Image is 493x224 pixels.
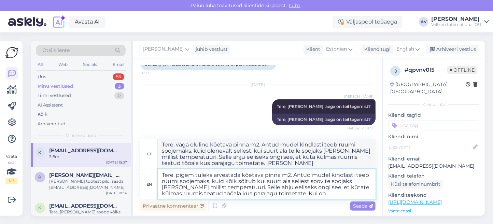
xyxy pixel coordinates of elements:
[304,46,320,53] div: Klient
[49,172,120,178] span: petrovski.igor@mail.ru
[57,60,69,69] div: Web
[106,191,127,196] div: [DATE] 18:34
[49,178,127,191] div: [PERSON_NAME] tootest pildi saada [EMAIL_ADDRESS][DOMAIN_NAME]
[5,46,18,59] img: Askly Logo
[388,192,479,199] p: Klienditeekond
[38,102,63,109] div: AI Assistent
[388,172,479,180] p: Kliendi telefon
[38,121,66,127] div: Arhiveeritud
[114,92,124,99] div: 0
[326,45,347,53] span: Estonian
[396,45,414,53] span: English
[419,17,428,27] div: AV
[39,150,42,155] span: k
[52,15,66,29] img: explore-ai
[388,199,442,205] a: [URL][DOMAIN_NAME]
[388,180,443,189] div: Küsi telefoninumbrit
[142,70,168,75] span: 0:37
[333,16,403,28] div: Väljaspool tööaega
[36,60,44,69] div: All
[344,94,374,99] span: [PERSON_NAME]
[388,120,479,130] input: Lisa tag
[111,60,126,69] div: Email
[140,201,207,211] div: Privaatne kommentaar
[394,68,397,73] span: q
[82,60,98,69] div: Socials
[49,148,120,154] span: kirjaline@gmail.com
[426,45,479,54] div: Arhiveeri vestlus
[277,104,371,109] span: Tere, [PERSON_NAME] laega on teil tegemist?
[447,66,477,74] span: Offline
[140,82,376,88] div: [DATE]
[69,16,105,28] a: Avasta AI
[106,160,127,165] div: [DATE] 18:37
[347,126,374,131] span: Nähtud ✓ 18:33
[158,169,376,199] textarea: Tere, pigem tuleks arvestada köetava pinna m2. Antud mudel kindlasti teeb ruumi soojemaks, kuid k...
[389,143,471,151] input: Lisa nimi
[193,46,228,53] div: juhib vestlust
[115,83,124,90] div: 3
[38,92,71,99] div: Tiimi vestlused
[49,209,127,221] div: Tere, [PERSON_NAME] toode võiks kenasti sobida, kuid tuleb arvestada ruumi suuruse ja asukoha val...
[388,112,479,119] p: Kliendi tag'id
[388,155,479,163] p: Kliendi email
[287,2,302,9] span: Luba
[431,16,489,27] a: [PERSON_NAME]Veltron International OÜ
[147,179,152,190] div: en
[405,66,447,74] div: # qpvnv0l5
[143,45,184,53] span: [PERSON_NAME]
[388,133,479,140] p: Kliendi nimi
[431,16,481,22] div: [PERSON_NAME]
[66,132,96,139] span: Minu vestlused
[113,73,124,80] div: 55
[362,46,391,53] div: Klienditugi
[49,154,127,160] div: 3.6m
[39,205,42,210] span: k
[49,203,120,209] span: kerli@tahkuranna.ee
[272,114,376,125] div: Tere, [PERSON_NAME] laega on teil tegemist?
[388,101,479,108] div: Kliendi info
[38,83,73,90] div: Minu vestlused
[431,22,481,27] div: Veltron International OÜ
[158,139,376,169] textarea: Tere, väga oluline köetava pinna m2. Antud mudel kindlasti teeb ruumi soojemaks, kuid olenevalt s...
[38,73,46,80] div: Uus
[388,163,479,170] p: [EMAIL_ADDRESS][DOMAIN_NAME]
[42,47,70,54] span: Otsi kliente
[38,111,47,118] div: Kõik
[390,81,466,95] div: [GEOGRAPHIC_DATA], [GEOGRAPHIC_DATA]
[388,208,479,214] p: Vaata edasi ...
[5,178,18,184] div: 1 / 3
[5,153,18,184] div: Vaata siia
[147,148,152,160] div: et
[39,174,42,180] span: p
[353,203,373,209] span: Saada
